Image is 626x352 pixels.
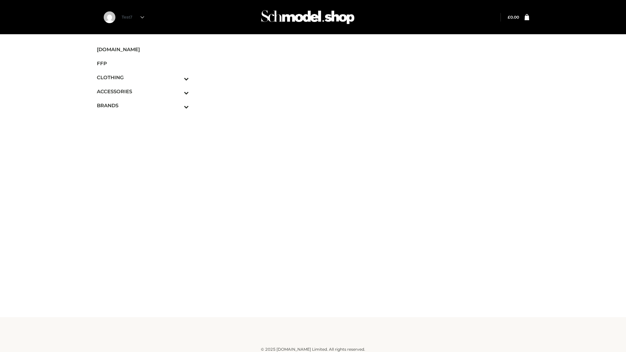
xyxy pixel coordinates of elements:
span: [DOMAIN_NAME] [97,46,189,53]
button: Toggle Submenu [166,98,189,112]
button: Toggle Submenu [166,70,189,84]
button: Toggle Submenu [166,84,189,98]
a: ACCESSORIESToggle Submenu [97,84,189,98]
span: CLOTHING [97,74,189,81]
span: ACCESSORIES [97,88,189,95]
span: BRANDS [97,102,189,109]
span: FFP [97,60,189,67]
bdi: 0.00 [508,15,519,20]
span: £ [508,15,510,20]
img: Schmodel Admin 964 [259,4,357,30]
a: Test7 [122,15,144,20]
a: CLOTHINGToggle Submenu [97,70,189,84]
a: BRANDSToggle Submenu [97,98,189,112]
a: [DOMAIN_NAME] [97,42,189,56]
a: £0.00 [508,15,519,20]
a: FFP [97,56,189,70]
